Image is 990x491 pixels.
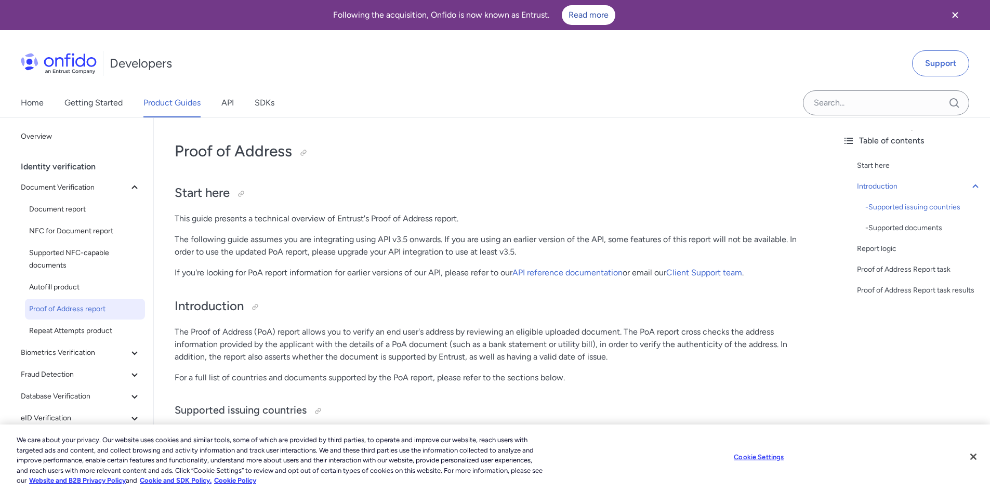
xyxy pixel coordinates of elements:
a: Read more [562,5,615,25]
a: Client Support team [666,268,742,277]
h2: Introduction [175,298,813,315]
a: Proof of Address report [25,299,145,320]
a: NFC for Document report [25,221,145,242]
a: Supported NFC-capable documents [25,243,145,276]
h1: Developers [110,55,172,72]
span: NFC for Document report [29,225,141,237]
span: Autofill product [29,281,141,294]
span: Document Verification [21,181,128,194]
p: This guide presents a technical overview of Entrust's Proof of Address report. [175,213,813,225]
a: -Supported issuing countries [865,201,982,214]
button: Fraud Detection [17,364,145,385]
p: The following guide assumes you are integrating using API v3.5 onwards. If you are using an earli... [175,233,813,258]
p: For a full list of countries and documents supported by the PoA report, please refer to the secti... [175,371,813,384]
a: Introduction [857,180,982,193]
a: Autofill product [25,277,145,298]
img: Onfido Logo [21,53,97,74]
div: We care about your privacy. Our website uses cookies and similar tools, some of which are provide... [17,435,545,486]
span: Supported NFC-capable documents [29,247,141,272]
a: SDKs [255,88,274,117]
button: Close banner [936,2,974,28]
span: Biometrics Verification [21,347,128,359]
div: - Supported documents [865,222,982,234]
a: Start here [857,160,982,172]
button: Biometrics Verification [17,342,145,363]
div: Following the acquisition, Onfido is now known as Entrust. [12,5,936,25]
a: Product Guides [143,88,201,117]
a: More information about our cookie policy., opens in a new tab [29,476,126,484]
h2: Start here [175,184,813,202]
button: Close [962,445,985,468]
button: eID Verification [17,408,145,429]
div: - Supported issuing countries [865,201,982,214]
a: Cookie and SDK Policy. [140,476,212,484]
button: Cookie Settings [727,447,791,468]
a: Report logic [857,243,982,255]
a: Home [21,88,44,117]
a: Getting Started [64,88,123,117]
a: Cookie Policy [214,476,256,484]
a: API [221,88,234,117]
a: Overview [17,126,145,147]
span: Proof of Address report [29,303,141,315]
div: Table of contents [842,135,982,147]
a: Repeat Attempts product [25,321,145,341]
a: Proof of Address Report task results [857,284,982,297]
input: Onfido search input field [803,90,969,115]
svg: Close banner [949,9,961,21]
button: Document Verification [17,177,145,198]
div: Identity verification [21,156,149,177]
a: Proof of Address Report task [857,263,982,276]
a: -Supported documents [865,222,982,234]
span: Database Verification [21,390,128,403]
span: Fraud Detection [21,368,128,381]
span: eID Verification [21,412,128,424]
span: Document report [29,203,141,216]
a: Support [912,50,969,76]
h3: Supported issuing countries [175,403,813,419]
span: Overview [21,130,141,143]
a: Document report [25,199,145,220]
p: The Proof of Address (PoA) report allows you to verify an end user's address by reviewing an elig... [175,326,813,363]
a: API reference documentation [512,268,623,277]
h1: Proof of Address [175,141,813,162]
p: If you're looking for PoA report information for earlier versions of our API, please refer to our... [175,267,813,279]
span: Repeat Attempts product [29,325,141,337]
button: Database Verification [17,386,145,407]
